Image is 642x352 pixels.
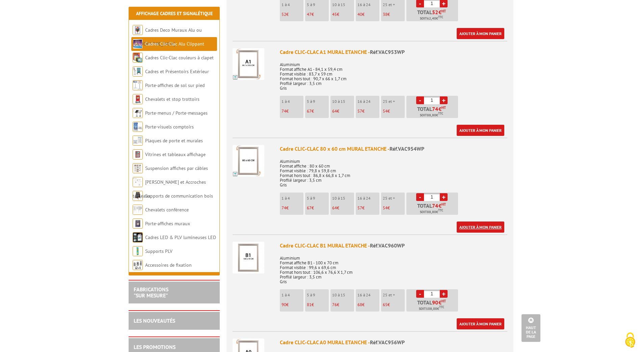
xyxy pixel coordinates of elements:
[282,99,303,104] p: 1 à 4
[145,248,172,254] a: Supports PLV
[438,15,443,19] sup: TTC
[426,306,437,312] span: 108,00
[383,293,405,297] p: 25 et +
[416,290,424,298] a: -
[457,125,504,136] a: Ajouter à mon panier
[145,124,194,130] a: Porte-visuels comptoirs
[282,302,303,307] p: €
[133,122,143,132] img: Porte-visuels comptoirs
[457,28,504,39] a: Ajouter à mon panier
[357,293,379,297] p: 16 à 24
[383,206,405,210] p: €
[357,205,362,211] span: 57
[442,9,446,13] sup: HT
[133,260,143,270] img: Accessoires de fixation
[390,145,424,152] span: Réf.VAC954WP
[145,193,213,199] a: Supports de communication bois
[133,179,206,199] a: [PERSON_NAME] et Accroches tableaux
[282,2,303,7] p: 1 à 4
[442,202,446,207] sup: HT
[383,205,387,211] span: 54
[307,108,312,114] span: 67
[145,110,208,116] a: Porte-menus / Porte-messages
[280,145,507,153] div: Cadre CLIC-CLAC 80 x 60 cm MURAL ETANCHE -
[408,203,458,215] p: Total
[457,318,504,329] a: Ajouter à mon panier
[383,99,405,104] p: 25 et +
[383,302,405,307] p: €
[332,108,337,114] span: 64
[307,205,312,211] span: 67
[282,12,303,17] p: €
[618,329,642,352] button: Cookies (fenêtre modale)
[438,112,443,115] sup: TTC
[432,300,438,305] span: 90
[134,317,175,324] a: LES NOUVEAUTÉS
[332,302,354,307] p: €
[332,196,354,201] p: 10 à 15
[282,108,286,114] span: 74
[438,106,442,112] span: €
[420,209,443,215] span: Soit €
[233,145,264,177] img: Cadre CLIC-CLAC 80 x 60 cm MURAL ETANCHE
[145,262,192,268] a: Accessoires de fixation
[357,2,379,7] p: 16 à 24
[145,68,209,75] a: Cadres et Présentoirs Extérieur
[133,108,143,118] img: Porte-menus / Porte-messages
[280,58,507,91] p: Aluminium Format affiche A1 - 84,1 x 59,4 cm Format visible : 83,7 x 59 cm Format hors tout : 90,...
[145,234,216,240] a: Cadres LED & PLV lumineuses LED
[383,109,405,114] p: €
[280,48,507,56] div: Cadre CLIC-CLAC A1 MURAL ETANCHE -
[457,222,504,233] a: Ajouter à mon panier
[383,11,387,17] span: 38
[133,246,143,256] img: Supports PLV
[145,221,190,227] a: Porte-affiches muraux
[133,205,143,215] img: Chevalets conférence
[383,108,387,114] span: 54
[133,80,143,90] img: Porte-affiches de sol sur pied
[370,339,405,346] span: Réf.VAC956WP
[438,203,442,208] span: €
[370,49,405,55] span: Réf.VAC953WP
[307,302,312,307] span: 81
[133,218,143,229] img: Porte-affiches muraux
[307,99,329,104] p: 5 à 9
[282,11,286,17] span: 52
[307,12,329,17] p: €
[307,196,329,201] p: 5 à 9
[332,12,354,17] p: €
[133,163,143,173] img: Suspension affiches par câbles
[408,106,458,118] p: Total
[432,106,438,112] span: 74
[133,232,143,242] img: Cadres LED & PLV lumineuses LED
[420,113,443,118] span: Soit €
[136,10,213,17] a: Affichage Cadres et Signalétique
[332,109,354,114] p: €
[134,344,176,350] a: LES PROMOTIONS
[432,9,438,15] span: 52
[408,300,458,312] p: Total
[145,82,205,88] a: Porte-affiches de sol sur pied
[133,53,143,63] img: Cadres Clic-Clac couleurs à clapet
[442,105,446,110] sup: HT
[134,286,168,299] a: FABRICATIONS"Sur Mesure"
[383,2,405,7] p: 25 et +
[440,193,448,201] a: +
[439,305,444,309] sup: TTC
[416,96,424,104] a: -
[332,302,337,307] span: 76
[357,108,362,114] span: 57
[133,66,143,77] img: Cadres et Présentoirs Extérieur
[133,177,143,187] img: Cimaises et Accroches tableaux
[357,99,379,104] p: 16 à 24
[357,302,362,307] span: 68
[145,207,189,213] a: Chevalets conférence
[282,206,303,210] p: €
[133,27,202,47] a: Cadres Deco Muraux Alu ou [GEOGRAPHIC_DATA]
[332,2,354,7] p: 10 à 15
[280,154,507,187] p: Aluminium Format affiche : 80 x 60 cm Format visible : 79,8 x 59,8 cm Format hors tout : 86,8 x 6...
[145,165,208,171] a: Suspension affiches par câbles
[307,302,329,307] p: €
[357,109,379,114] p: €
[357,12,379,17] p: €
